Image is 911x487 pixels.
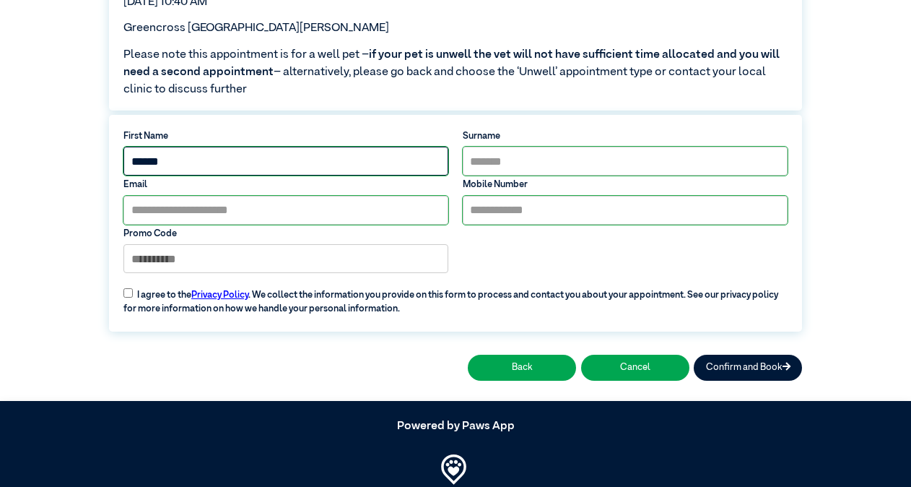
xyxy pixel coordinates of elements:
label: Promo Code [123,227,448,241]
button: Back [468,355,576,380]
input: I agree to thePrivacy Policy. We collect the information you provide on this form to process and ... [123,288,133,298]
button: Confirm and Book [694,355,802,380]
button: Cancel [581,355,689,380]
label: I agree to the . We collect the information you provide on this form to process and contact you a... [116,279,794,316]
label: Surname [463,129,788,143]
span: if your pet is unwell the vet will not have sufficient time allocated and you will need a second ... [123,49,780,78]
span: Please note this appointment is for a well pet – – alternatively, please go back and choose the ‘... [123,46,788,98]
a: Privacy Policy [191,290,248,300]
label: Mobile Number [463,178,788,191]
label: First Name [123,129,448,143]
label: Email [123,178,448,191]
h5: Powered by Paws App [109,420,802,434]
span: Greencross [GEOGRAPHIC_DATA][PERSON_NAME] [123,22,389,34]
